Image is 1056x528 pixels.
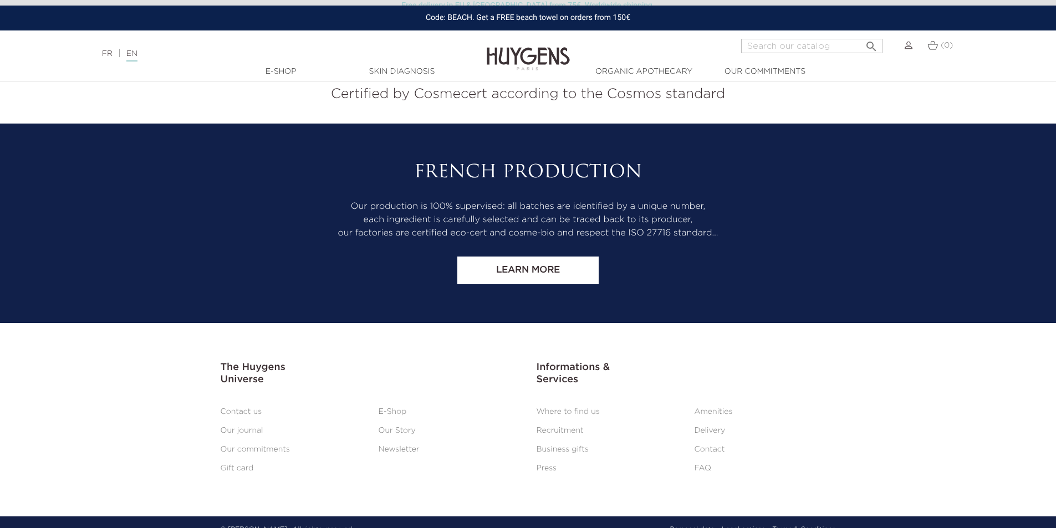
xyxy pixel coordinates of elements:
p: our factories are certified eco-cert and cosme-bio and respect the ISO 27716 standard… [221,227,836,240]
a: Skin Diagnosis [346,66,457,78]
a: Our Story [379,427,416,434]
a: Our journal [221,427,263,434]
h3: Informations & Services [537,362,836,386]
a: Organic Apothecary [589,66,700,78]
a: Our commitments [710,66,820,78]
a: E-Shop [379,408,407,416]
input: Search [741,39,882,53]
a: FR [102,50,113,58]
h3: The Huygens Universe [221,362,520,386]
a: Amenities [695,408,733,416]
a: Where to find us [537,408,600,416]
p: Certified by Cosmecert according to the Cosmos standard [8,84,1048,105]
i:  [865,37,878,50]
a: Press [537,464,557,472]
img: Huygens [487,29,570,72]
button:  [861,35,881,50]
p: Our production is 100% supervised: all batches are identified by a unique number, [221,200,836,213]
a: EN [126,50,137,61]
a: Gift card [221,464,254,472]
a: FAQ [695,464,711,472]
h2: French production [221,162,836,183]
p: each ingredient is carefully selected and can be traced back to its producer, [221,213,836,227]
a: Contact [695,445,725,453]
a: Contact us [221,408,262,416]
a: Recruitment [537,427,584,434]
a: Delivery [695,427,726,434]
a: Our commitments [221,445,290,453]
span: (0) [941,42,953,49]
div: | [96,47,432,60]
a: E-Shop [226,66,336,78]
a: Newsletter [379,445,420,453]
a: Learn more [457,257,599,284]
a: Business gifts [537,445,589,453]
